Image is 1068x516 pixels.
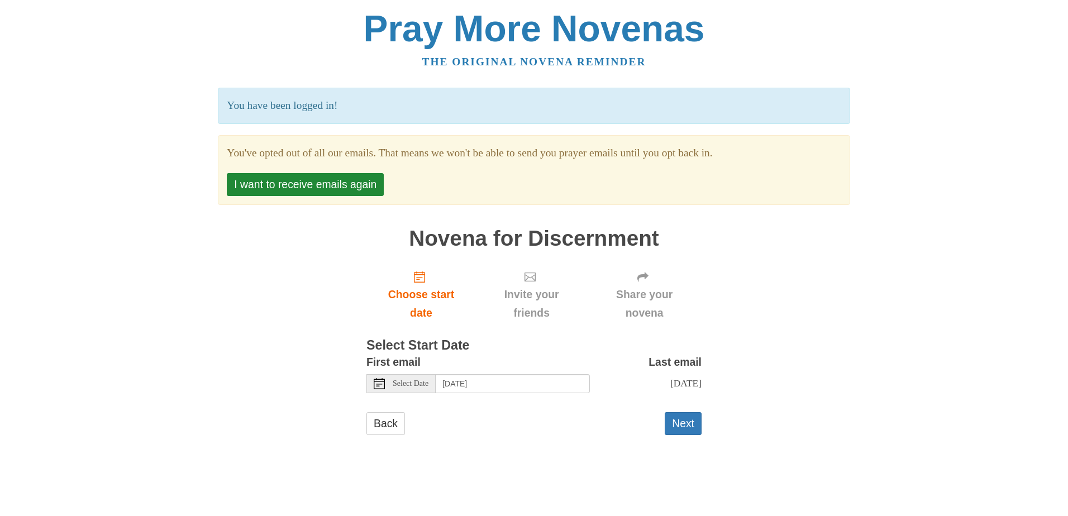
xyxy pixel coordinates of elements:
div: Click "Next" to confirm your start date first. [476,261,587,328]
section: You've opted out of all our emails. That means we won't be able to send you prayer emails until y... [227,144,841,163]
h1: Novena for Discernment [366,227,702,251]
span: Select Date [393,380,428,388]
p: You have been logged in! [218,88,850,124]
h3: Select Start Date [366,338,702,353]
div: Click "Next" to confirm your start date first. [587,261,702,328]
button: I want to receive emails again [227,173,384,196]
span: [DATE] [670,378,702,389]
a: Pray More Novenas [364,8,705,49]
label: First email [366,353,421,371]
span: Choose start date [378,285,465,322]
button: Next [665,412,702,435]
span: Invite your friends [487,285,576,322]
a: The original novena reminder [422,56,646,68]
a: Back [366,412,405,435]
span: Share your novena [598,285,690,322]
a: Choose start date [366,261,476,328]
label: Last email [649,353,702,371]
